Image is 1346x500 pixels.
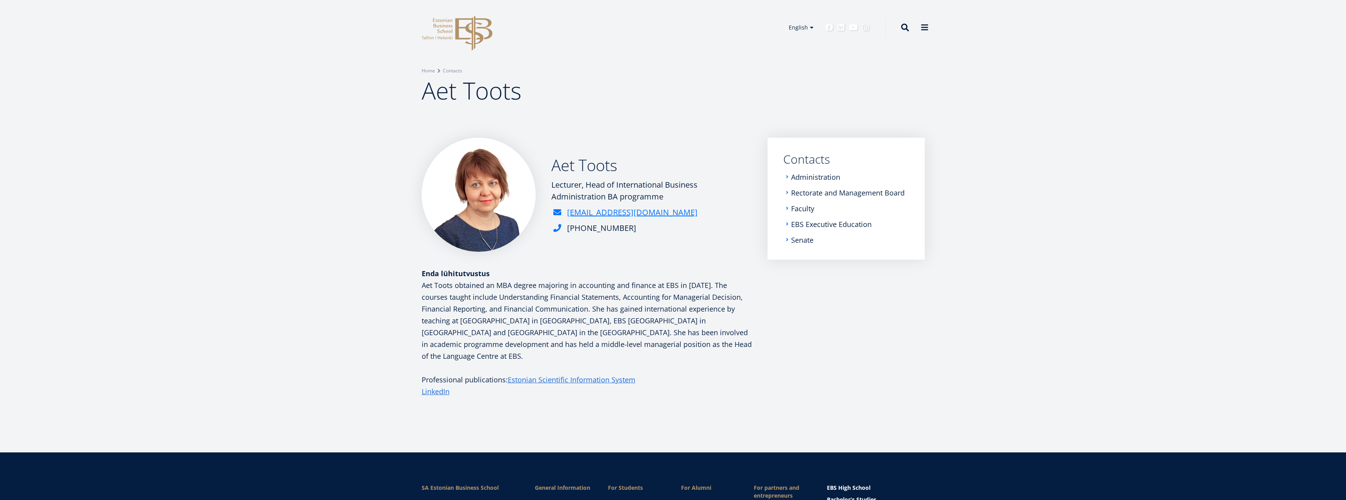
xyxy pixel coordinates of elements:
[825,24,833,31] a: Facebook
[608,484,665,492] a: For Students
[551,179,752,203] div: Lecturer, Head of International Business Administration BA programme
[681,484,738,492] span: For Alumni
[791,189,905,197] a: Rectorate and Management Board
[791,220,872,228] a: EBS Executive Education
[827,484,925,492] a: EBS High School
[422,374,752,386] p: Professional publications:
[422,386,450,397] a: LinkedIn
[862,24,870,31] a: Instagram
[443,67,462,75] a: Contacts
[551,155,752,175] h2: Aet Toots
[422,484,520,492] div: SA Estonian Business School
[837,24,845,31] a: Linkedin
[783,153,909,165] a: Contacts
[422,74,522,107] span: Aet Toots
[567,222,636,234] div: [PHONE_NUMBER]
[422,279,752,362] p: Aet Toots obtained an MBA degree majoring in accounting and finance at EBS in [DATE]. The courses...
[849,24,858,31] a: Youtube
[422,67,435,75] a: Home
[535,484,592,492] span: General Information
[422,268,752,279] div: Enda lühitutvustus
[422,138,536,252] img: aet toots
[791,205,814,212] a: Faculty
[791,236,813,244] a: Senate
[754,484,811,500] span: For partners and entrepreneurs
[791,173,840,181] a: Administration
[508,374,635,386] a: Estonian Scientific Information System
[567,207,698,218] a: [EMAIL_ADDRESS][DOMAIN_NAME]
